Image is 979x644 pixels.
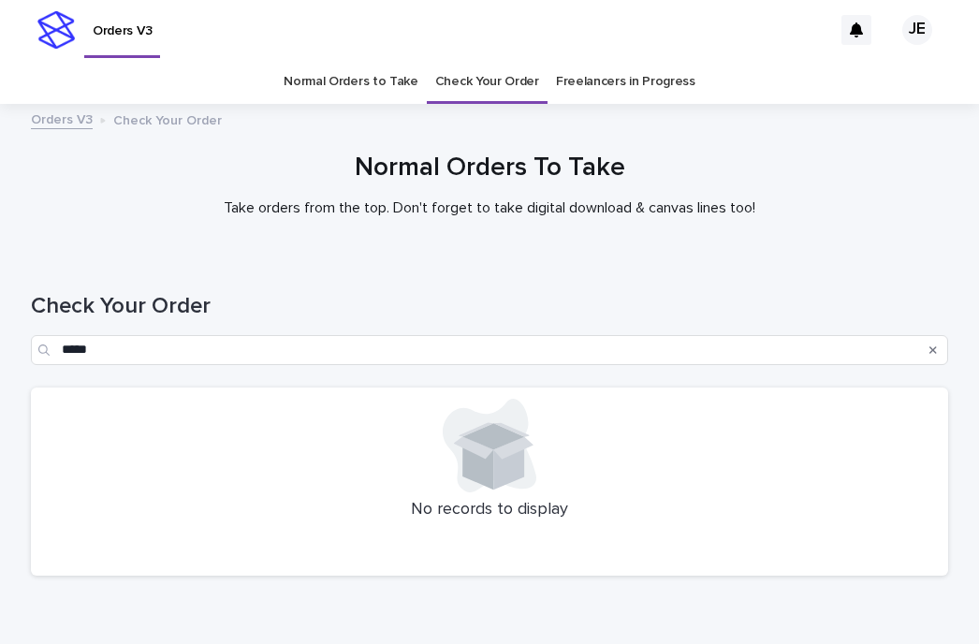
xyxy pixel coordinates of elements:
p: Check Your Order [113,109,222,129]
div: JE [902,15,932,45]
p: No records to display [42,500,937,520]
a: Orders V3 [31,108,93,129]
h1: Check Your Order [31,293,948,320]
p: Take orders from the top. Don't forget to take digital download & canvas lines too! [115,199,864,217]
a: Normal Orders to Take [284,60,418,104]
h1: Normal Orders To Take [31,153,948,184]
a: Check Your Order [435,60,539,104]
img: stacker-logo-s-only.png [37,11,75,49]
input: Search [31,335,948,365]
a: Freelancers in Progress [556,60,695,104]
